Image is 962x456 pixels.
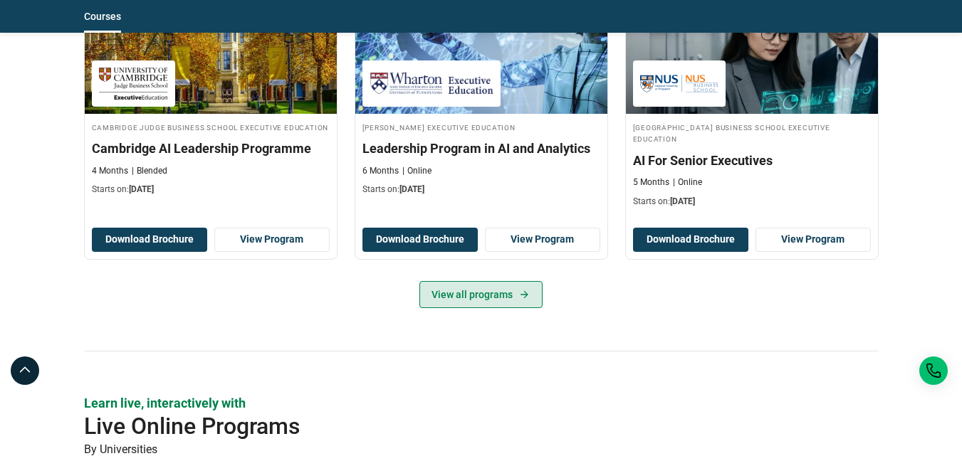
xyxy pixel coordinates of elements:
[92,165,128,177] p: 4 Months
[673,176,702,189] p: Online
[633,196,871,208] p: Starts on:
[640,68,718,100] img: National University of Singapore Business School Executive Education
[362,184,600,196] p: Starts on:
[370,68,493,100] img: Wharton Executive Education
[419,281,543,308] a: View all programs
[633,228,748,252] button: Download Brochure
[362,139,600,157] h3: Leadership Program in AI and Analytics
[214,228,330,252] a: View Program
[84,394,879,412] p: Learn live, interactively with
[362,121,600,133] h4: [PERSON_NAME] Executive Education
[362,228,478,252] button: Download Brochure
[92,139,330,157] h3: Cambridge AI Leadership Programme
[633,152,871,169] h3: AI For Senior Executives
[92,228,207,252] button: Download Brochure
[633,176,669,189] p: 5 Months
[99,68,168,100] img: Cambridge Judge Business School Executive Education
[633,121,871,145] h4: [GEOGRAPHIC_DATA] Business School Executive Education
[362,165,399,177] p: 6 Months
[84,412,799,440] h2: Live Online Programs
[670,196,695,206] span: [DATE]
[92,121,330,133] h4: Cambridge Judge Business School Executive Education
[129,184,154,194] span: [DATE]
[132,165,167,177] p: Blended
[756,228,871,252] a: View Program
[402,165,432,177] p: Online
[92,184,330,196] p: Starts on:
[485,228,600,252] a: View Program
[399,184,424,194] span: [DATE]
